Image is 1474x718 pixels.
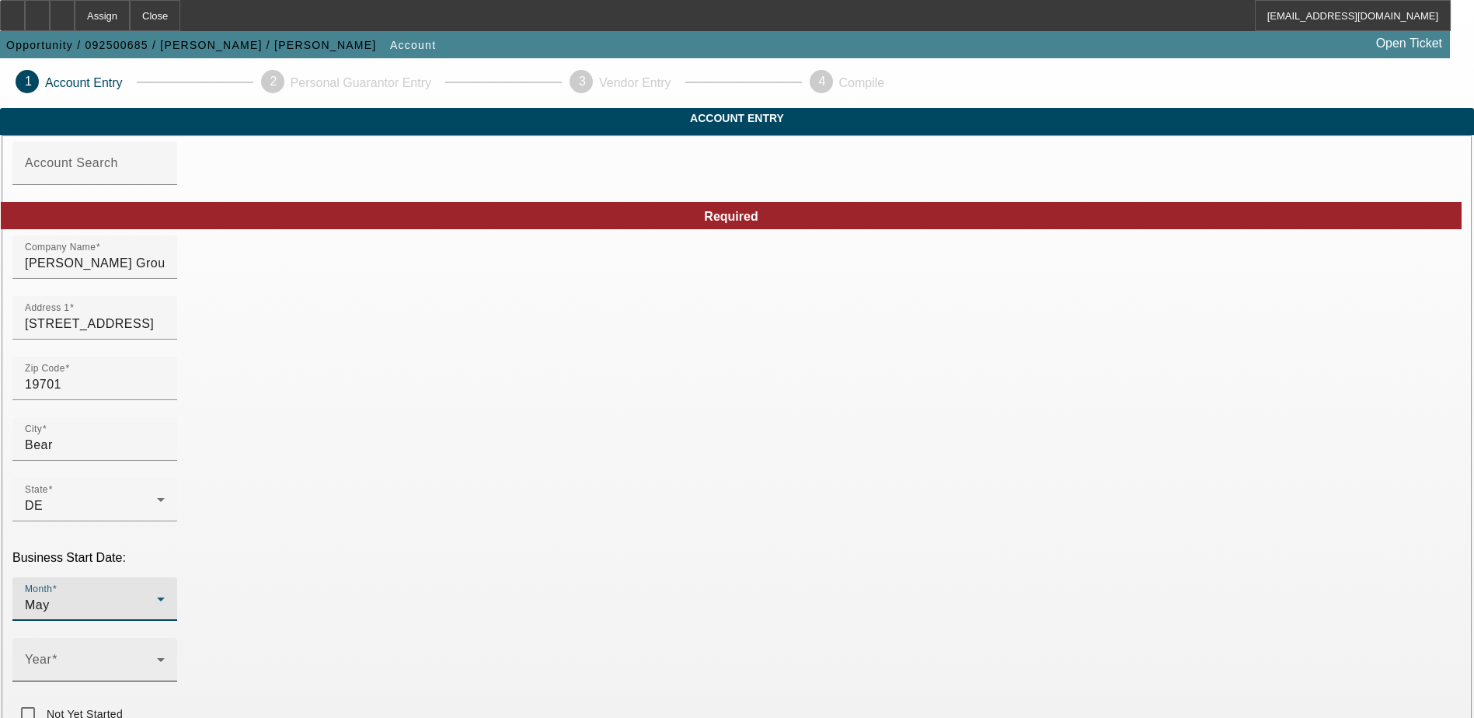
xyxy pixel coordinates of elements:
[25,584,52,594] mat-label: Month
[6,39,376,51] span: Opportunity / 092500685 / [PERSON_NAME] / [PERSON_NAME]
[599,76,671,90] p: Vendor Entry
[25,364,65,374] mat-label: Zip Code
[25,424,42,434] mat-label: City
[25,242,96,253] mat-label: Company Name
[1370,30,1448,57] a: Open Ticket
[45,76,123,90] p: Account Entry
[25,598,50,612] span: May
[386,31,440,59] button: Account
[12,551,1462,565] p: Business Start Date:
[704,210,758,223] span: Required
[390,39,436,51] span: Account
[579,75,586,88] span: 3
[291,76,431,90] p: Personal Guarantor Entry
[25,303,69,313] mat-label: Address 1
[12,112,1462,124] span: Account Entry
[819,75,826,88] span: 4
[25,485,48,495] mat-label: State
[25,75,32,88] span: 1
[25,499,43,512] span: DE
[25,156,118,169] mat-label: Account Search
[270,75,277,88] span: 2
[839,76,885,90] p: Compile
[25,653,51,666] mat-label: Year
